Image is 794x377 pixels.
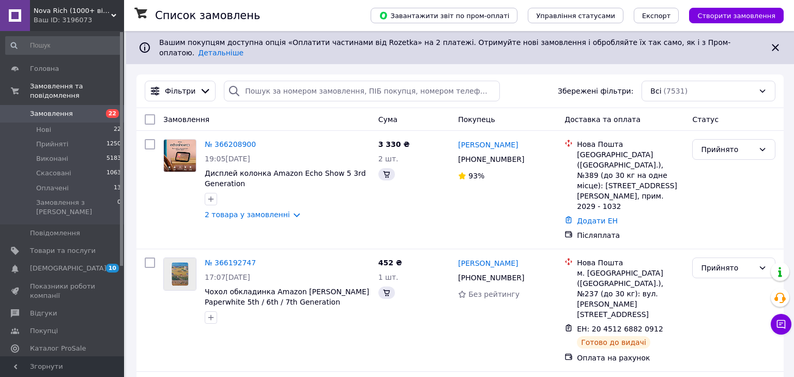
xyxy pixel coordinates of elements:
[456,270,526,285] div: [PHONE_NUMBER]
[30,246,96,255] span: Товари та послуги
[642,12,671,20] span: Експорт
[528,8,623,23] button: Управління статусами
[30,109,73,118] span: Замовлення
[577,353,684,363] div: Оплата на рахунок
[30,264,106,273] span: [DEMOGRAPHIC_DATA]
[577,230,684,240] div: Післяплата
[205,140,256,148] a: № 366208900
[458,258,518,268] a: [PERSON_NAME]
[36,140,68,149] span: Прийняті
[165,86,195,96] span: Фільтри
[379,11,509,20] span: Завантажити звіт по пром-оплаті
[30,344,86,353] span: Каталог ProSale
[163,115,209,124] span: Замовлення
[697,12,775,20] span: Створити замовлення
[378,259,402,267] span: 452 ₴
[164,140,196,172] img: Фото товару
[30,309,57,318] span: Відгуки
[155,9,260,22] h1: Список замовлень
[468,172,484,180] span: 93%
[114,184,121,193] span: 13
[456,152,526,167] div: [PHONE_NUMBER]
[689,8,784,23] button: Створити замовлення
[36,184,69,193] span: Оплачені
[692,115,719,124] span: Статус
[701,144,754,155] div: Прийнято
[36,169,71,178] span: Скасовані
[5,36,122,55] input: Пошук
[30,282,96,300] span: Показники роботи компанії
[378,155,399,163] span: 2 шт.
[30,229,80,238] span: Повідомлення
[198,49,243,57] a: Детальніше
[205,273,250,281] span: 17:07[DATE]
[30,326,58,336] span: Покупці
[577,149,684,212] div: [GEOGRAPHIC_DATA] ([GEOGRAPHIC_DATA].), №389 (до 30 кг на одне місце): [STREET_ADDRESS][PERSON_NA...
[164,258,196,290] img: Фото товару
[564,115,640,124] span: Доставка та оплата
[30,82,124,100] span: Замовлення та повідомлення
[378,273,399,281] span: 1 шт.
[577,268,684,320] div: м. [GEOGRAPHIC_DATA] ([GEOGRAPHIC_DATA].), №237 (до 30 кг): вул. [PERSON_NAME][STREET_ADDRESS]
[577,139,684,149] div: Нова Пошта
[36,198,117,217] span: Замовлення з [PERSON_NAME]
[371,8,517,23] button: Завантажити звіт по пром-оплаті
[114,125,121,134] span: 22
[679,11,784,19] a: Створити замовлення
[106,109,119,118] span: 22
[577,336,650,349] div: Готово до видачі
[378,115,398,124] span: Cума
[458,140,518,150] a: [PERSON_NAME]
[106,140,121,149] span: 1250
[34,16,124,25] div: Ваш ID: 3196073
[106,154,121,163] span: 5183
[536,12,615,20] span: Управління статусами
[36,125,51,134] span: Нові
[106,264,119,273] span: 10
[558,86,633,96] span: Збережені фільтри:
[205,169,366,188] a: Дисплей колонка Amazon Echo Show 5 3rd Generation
[577,325,663,333] span: ЕН: 20 4512 6882 0912
[701,262,754,274] div: Прийнято
[163,139,196,172] a: Фото товару
[163,258,196,291] a: Фото товару
[34,6,111,16] span: Nova Rich (1000+ відгуків - Відправка в день замовлення 7 днів на тиждень - Гарантія на товари)
[458,115,495,124] span: Покупець
[650,86,661,96] span: Всі
[664,87,688,95] span: (7531)
[205,259,256,267] a: № 366192747
[205,155,250,163] span: 19:05[DATE]
[106,169,121,178] span: 1063
[577,217,618,225] a: Додати ЕН
[117,198,121,217] span: 0
[36,154,68,163] span: Виконані
[224,81,499,101] input: Пошук за номером замовлення, ПІБ покупця, номером телефону, Email, номером накладної
[205,210,290,219] a: 2 товара у замовленні
[378,140,410,148] span: 3 330 ₴
[205,288,369,306] a: Чохол обкладинка Amazon [PERSON_NAME] Paperwhite 5th / 6th / 7th Generation
[771,314,791,335] button: Чат з покупцем
[468,290,520,298] span: Без рейтингу
[577,258,684,268] div: Нова Пошта
[30,64,59,73] span: Головна
[634,8,679,23] button: Експорт
[159,38,730,57] span: Вашим покупцям доступна опція «Оплатити частинами від Rozetka» на 2 платежі. Отримуйте нові замов...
